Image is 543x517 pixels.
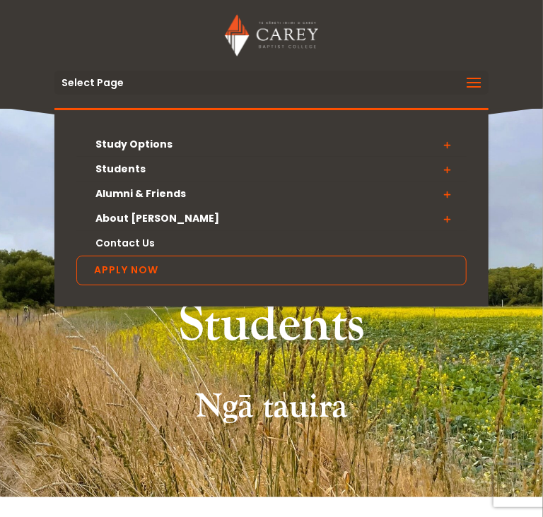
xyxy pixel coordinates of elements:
h1: Students [54,292,489,365]
img: Carey Baptist College [225,14,317,57]
a: Contact Us [76,231,467,256]
a: Alumni & Friends [76,182,467,206]
a: About [PERSON_NAME] [76,206,467,231]
span: Select Page [62,78,124,88]
a: Study Options [76,132,467,157]
a: Apply Now [76,256,467,285]
strong: Ngā tauira [194,385,348,428]
a: Students [76,157,467,182]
